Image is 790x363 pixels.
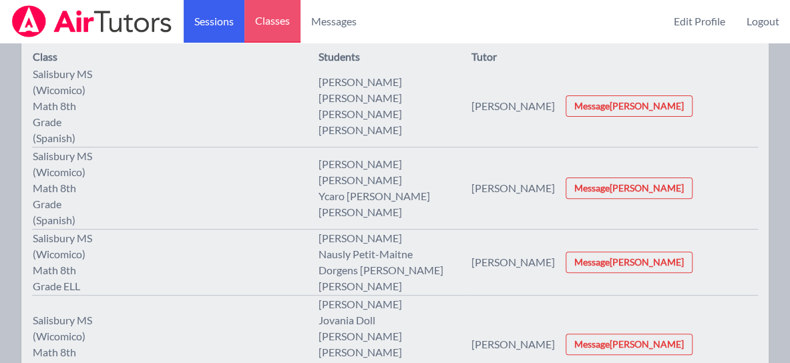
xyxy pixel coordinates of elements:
[319,122,402,138] li: [PERSON_NAME]
[33,66,104,146] div: Salisbury MS (Wicomico) Math 8th Grade (Spanish)
[318,48,471,65] th: Students
[319,204,430,220] li: [PERSON_NAME]
[319,106,402,122] li: [PERSON_NAME]
[319,90,402,106] li: [PERSON_NAME]
[566,95,693,117] button: Message[PERSON_NAME]
[319,246,443,262] li: Nausly Petit-Maitne
[566,252,693,273] button: Message[PERSON_NAME]
[471,98,555,114] div: [PERSON_NAME]
[33,230,104,294] div: Salisbury MS (Wicomico) Math 8th Grade ELL
[319,156,430,172] li: [PERSON_NAME]
[471,336,555,352] div: [PERSON_NAME]
[471,48,758,65] th: Tutor
[319,328,402,344] li: [PERSON_NAME]
[319,188,430,204] li: Ycaro [PERSON_NAME]
[319,344,402,360] li: [PERSON_NAME]
[33,148,104,228] div: Salisbury MS (Wicomico) Math 8th Grade (Spanish)
[319,278,443,294] li: [PERSON_NAME]
[471,254,555,270] div: [PERSON_NAME]
[11,5,173,37] img: Airtutors Logo
[319,312,402,328] li: Jovania Doll
[319,74,402,90] li: [PERSON_NAME]
[471,180,555,196] div: [PERSON_NAME]
[566,177,693,199] button: Message[PERSON_NAME]
[566,334,693,355] button: Message[PERSON_NAME]
[319,172,430,188] li: [PERSON_NAME]
[311,13,357,29] span: Messages
[32,48,318,65] th: Class
[319,230,443,246] li: [PERSON_NAME]
[319,296,402,312] li: [PERSON_NAME]
[319,262,443,278] li: Dorgens [PERSON_NAME]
